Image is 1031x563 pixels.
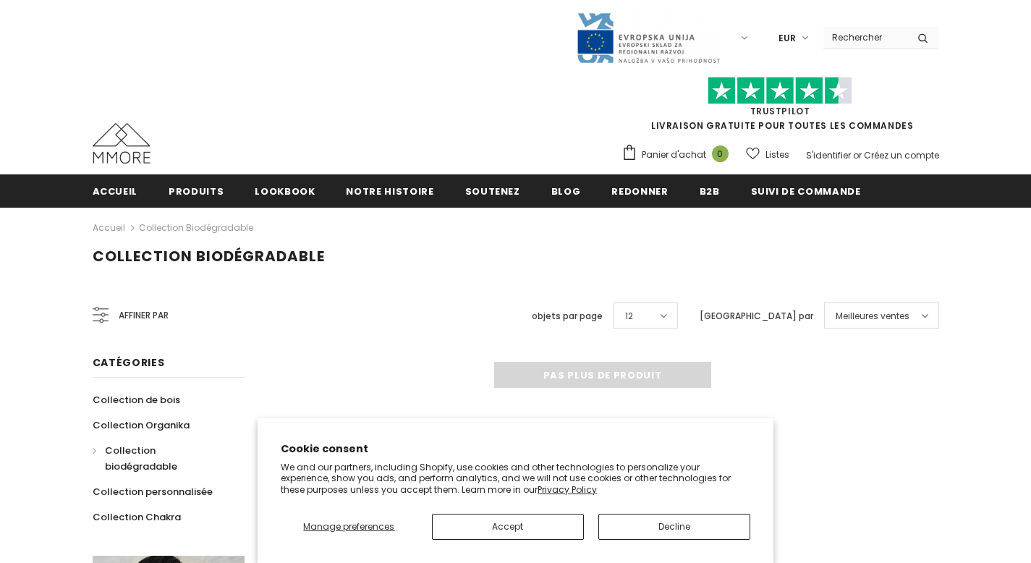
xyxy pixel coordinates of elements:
p: We and our partners, including Shopify, use cookies and other technologies to personalize your ex... [281,462,750,496]
span: Listes [765,148,789,162]
a: TrustPilot [750,105,810,117]
label: [GEOGRAPHIC_DATA] par [700,309,813,323]
span: Affiner par [119,308,169,323]
a: Collection biodégradable [93,438,229,479]
a: Listes [746,142,789,167]
a: Collection biodégradable [139,221,253,234]
a: Accueil [93,174,138,207]
a: Accueil [93,219,125,237]
a: Panier d'achat 0 [621,144,736,166]
a: Privacy Policy [538,483,597,496]
button: Manage preferences [281,514,417,540]
a: Blog [551,174,581,207]
span: 12 [625,309,633,323]
a: Collection de bois [93,387,180,412]
span: Panier d'achat [642,148,706,162]
img: Cas MMORE [93,123,150,164]
span: LIVRAISON GRATUITE POUR TOUTES LES COMMANDES [621,83,939,132]
button: Accept [432,514,584,540]
img: Faites confiance aux étoiles pilotes [708,77,852,105]
a: Lookbook [255,174,315,207]
span: Produits [169,185,224,198]
span: EUR [778,31,796,46]
span: Redonner [611,185,668,198]
span: Collection personnalisée [93,485,213,499]
a: S'identifier [806,149,851,161]
a: Produits [169,174,224,207]
button: Decline [598,514,750,540]
span: Collection de bois [93,393,180,407]
a: Collection Organika [93,412,190,438]
span: Notre histoire [346,185,433,198]
span: Lookbook [255,185,315,198]
span: Collection Organika [93,418,190,432]
a: Créez un compte [864,149,939,161]
span: B2B [700,185,720,198]
a: Redonner [611,174,668,207]
span: or [853,149,862,161]
a: soutenez [465,174,520,207]
span: Accueil [93,185,138,198]
span: Manage preferences [303,520,394,533]
input: Search Site [823,27,907,48]
span: soutenez [465,185,520,198]
img: Javni Razpis [576,12,721,64]
a: B2B [700,174,720,207]
h2: Cookie consent [281,441,750,457]
span: Blog [551,185,581,198]
a: Javni Razpis [576,31,721,43]
span: Suivi de commande [751,185,861,198]
span: Meilleures ventes [836,309,909,323]
a: Suivi de commande [751,174,861,207]
span: Catégories [93,355,165,370]
span: Collection biodégradable [105,444,177,473]
a: Collection personnalisée [93,479,213,504]
span: 0 [712,145,729,162]
a: Collection Chakra [93,504,181,530]
span: Collection Chakra [93,510,181,524]
label: objets par page [532,309,603,323]
span: Collection biodégradable [93,246,325,266]
a: Notre histoire [346,174,433,207]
